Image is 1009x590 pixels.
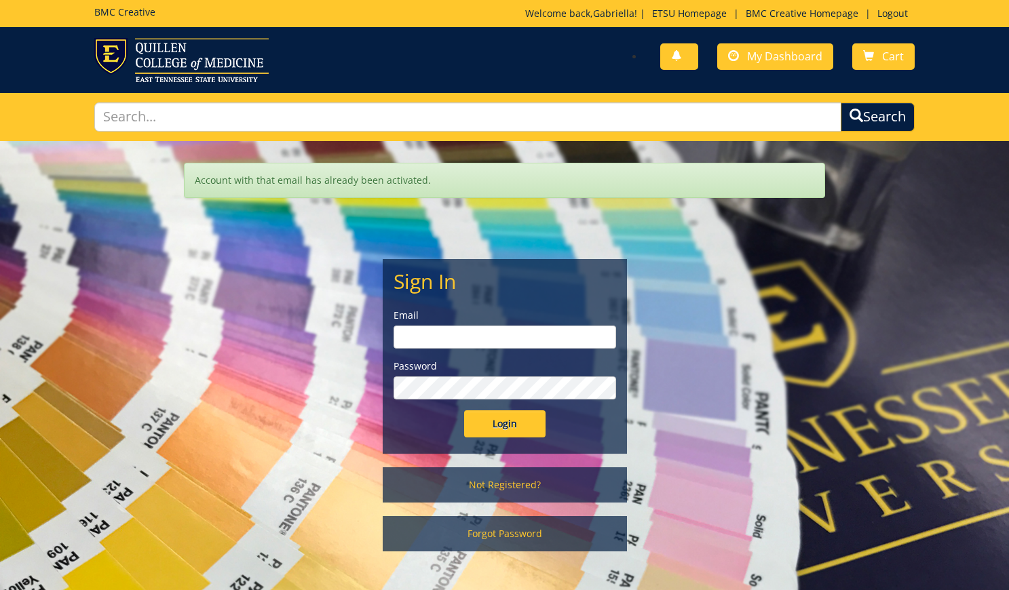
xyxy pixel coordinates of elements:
a: BMC Creative Homepage [739,7,865,20]
input: Login [464,410,546,437]
label: Email [394,309,616,322]
a: Forgot Password [383,516,627,551]
a: Gabriella [593,7,634,20]
span: Cart [882,49,904,64]
label: Password [394,359,616,373]
h5: BMC Creative [94,7,155,17]
a: My Dashboard [717,43,833,70]
p: Welcome back, ! | | | [525,7,915,20]
a: Cart [852,43,915,70]
input: Search... [94,102,841,132]
a: Not Registered? [383,467,627,503]
h2: Sign In [394,270,616,292]
button: Search [841,102,915,132]
div: Account with that email has already been activated. [184,163,825,198]
a: Logout [871,7,915,20]
span: My Dashboard [747,49,822,64]
a: ETSU Homepage [645,7,734,20]
img: ETSU logo [94,38,269,82]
